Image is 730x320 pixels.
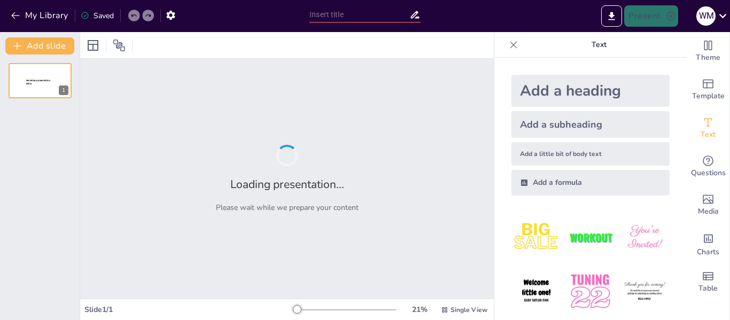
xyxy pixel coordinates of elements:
[701,129,716,141] span: Text
[5,37,74,54] button: Add slide
[687,147,729,186] div: Get real-time input from your audience
[692,90,725,102] span: Template
[698,283,718,294] span: Table
[26,79,50,85] span: Sendsteps presentation editor
[511,213,561,262] img: 1.jpeg
[511,142,670,166] div: Add a little bit of body text
[522,32,676,58] p: Text
[216,202,359,213] p: Please wait while we prepare your content
[687,32,729,71] div: Change the overall theme
[511,267,561,316] img: 4.jpeg
[84,305,293,315] div: Slide 1 / 1
[620,267,670,316] img: 6.jpeg
[601,5,622,27] button: Export to PowerPoint
[511,170,670,196] div: Add a formula
[696,6,716,26] div: W M
[81,11,114,21] div: Saved
[407,305,432,315] div: 21 %
[696,52,720,64] span: Theme
[511,111,670,138] div: Add a subheading
[687,109,729,147] div: Add text boxes
[113,39,126,52] span: Position
[451,306,487,314] span: Single View
[687,186,729,224] div: Add images, graphics, shapes or video
[84,37,102,54] div: Layout
[9,63,72,98] div: 1
[565,213,615,262] img: 2.jpeg
[511,75,670,107] div: Add a heading
[620,213,670,262] img: 3.jpeg
[565,267,615,316] img: 5.jpeg
[697,246,719,258] span: Charts
[687,71,729,109] div: Add ready made slides
[691,167,726,179] span: Questions
[696,5,716,27] button: W M
[624,5,678,27] button: Present
[8,7,73,24] button: My Library
[59,85,68,95] div: 1
[687,263,729,301] div: Add a table
[698,206,719,217] span: Media
[687,224,729,263] div: Add charts and graphs
[309,7,409,22] input: Insert title
[230,177,344,192] h2: Loading presentation...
